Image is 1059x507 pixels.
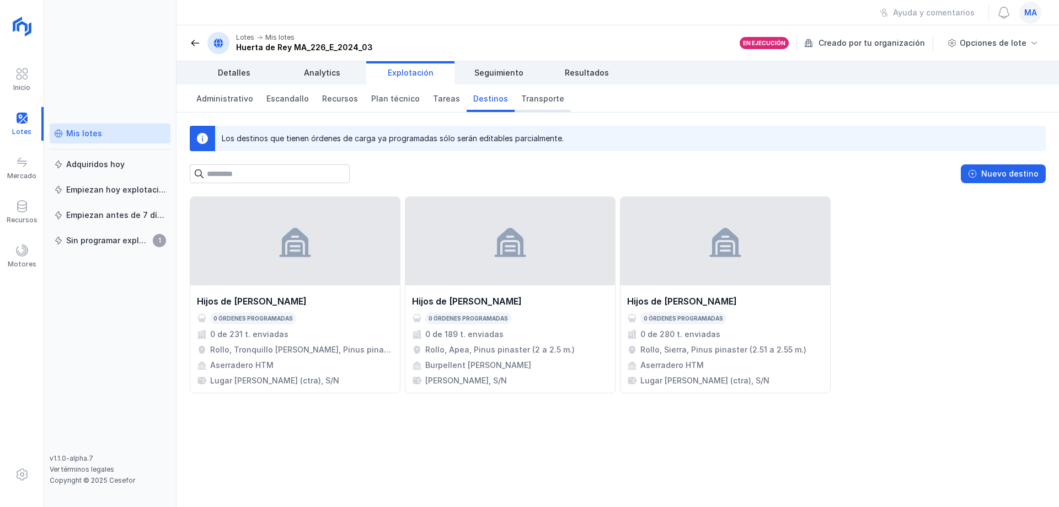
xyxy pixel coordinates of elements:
a: Empiezan antes de 7 días [50,205,170,225]
span: Detalles [218,67,250,78]
span: Resultados [565,67,609,78]
div: Creado por tu organización [804,35,935,51]
a: Explotación [366,61,454,84]
div: Nuevo destino [981,168,1039,179]
a: Adquiridos hoy [50,154,170,174]
a: Destinos [467,84,515,112]
span: 1 [153,234,166,247]
a: Ver términos legales [50,465,114,473]
div: Hijos de [PERSON_NAME] [197,295,307,308]
div: Lugar [PERSON_NAME] (ctra), S/N [210,375,339,386]
a: Seguimiento [454,61,543,84]
span: Transporte [521,93,564,104]
a: Sin programar explotación1 [50,231,170,250]
a: Resultados [543,61,631,84]
span: Explotación [388,67,434,78]
a: Mis lotes [50,124,170,143]
button: Ayuda y comentarios [873,3,982,22]
span: Plan técnico [371,93,420,104]
a: Empiezan hoy explotación [50,180,170,200]
a: Tareas [426,84,467,112]
div: Hijos de [PERSON_NAME] [627,295,737,308]
a: Plan técnico [365,84,426,112]
div: Los destinos que tienen órdenes de carga ya programadas sólo serán editables parcialmente. [222,133,564,144]
div: 0 órdenes programadas [213,314,293,322]
div: 0 órdenes programadas [429,314,508,322]
span: Tareas [433,93,460,104]
div: Motores [8,260,36,269]
div: Sin programar explotación [66,235,149,246]
img: logoRight.svg [8,13,36,40]
div: v1.1.0-alpha.7 [50,454,170,463]
span: Escandallo [266,93,309,104]
div: Opciones de lote [960,38,1026,49]
div: Empiezan antes de 7 días [66,210,166,221]
div: Empiezan hoy explotación [66,184,166,195]
div: Ayuda y comentarios [893,7,975,18]
div: Copyright © 2025 Cesefor [50,476,170,485]
div: Burpellent [PERSON_NAME] [425,360,531,371]
div: Mis lotes [265,33,295,42]
span: ma [1024,7,1037,18]
div: Rollo, Tronquillo [PERSON_NAME], Pinus pinaster (2.1 a 2.55 m.) [210,344,393,355]
div: 0 órdenes programadas [644,314,723,322]
a: Detalles [190,61,278,84]
div: Lugar [PERSON_NAME] (ctra), S/N [640,375,769,386]
div: Rollo, Apea, Pinus pinaster (2 a 2.5 m.) [425,344,575,355]
div: Adquiridos hoy [66,159,125,170]
a: Recursos [315,84,365,112]
div: Mercado [7,172,36,180]
div: Lotes [236,33,254,42]
div: Inicio [13,83,30,92]
div: Aserradero HTM [640,360,704,371]
div: Hijos de [PERSON_NAME] [412,295,522,308]
a: Administrativo [190,84,260,112]
span: Destinos [473,93,508,104]
div: [PERSON_NAME], S/N [425,375,507,386]
div: Mis lotes [66,128,102,139]
a: Transporte [515,84,571,112]
div: 0 de 189 t. enviadas [425,329,504,340]
span: Administrativo [196,93,253,104]
div: En ejecución [743,39,785,47]
div: 0 de 280 t. enviadas [640,329,720,340]
div: Huerta de Rey MA_226_E_2024_03 [236,42,373,53]
span: Seguimiento [474,67,523,78]
div: Recursos [7,216,38,225]
div: Rollo, Sierra, Pinus pinaster (2.51 a 2.55 m.) [640,344,806,355]
button: Nuevo destino [961,164,1046,183]
a: Escandallo [260,84,315,112]
a: Analytics [278,61,366,84]
span: Analytics [304,67,340,78]
span: Recursos [322,93,358,104]
div: Aserradero HTM [210,360,274,371]
div: 0 de 231 t. enviadas [210,329,288,340]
